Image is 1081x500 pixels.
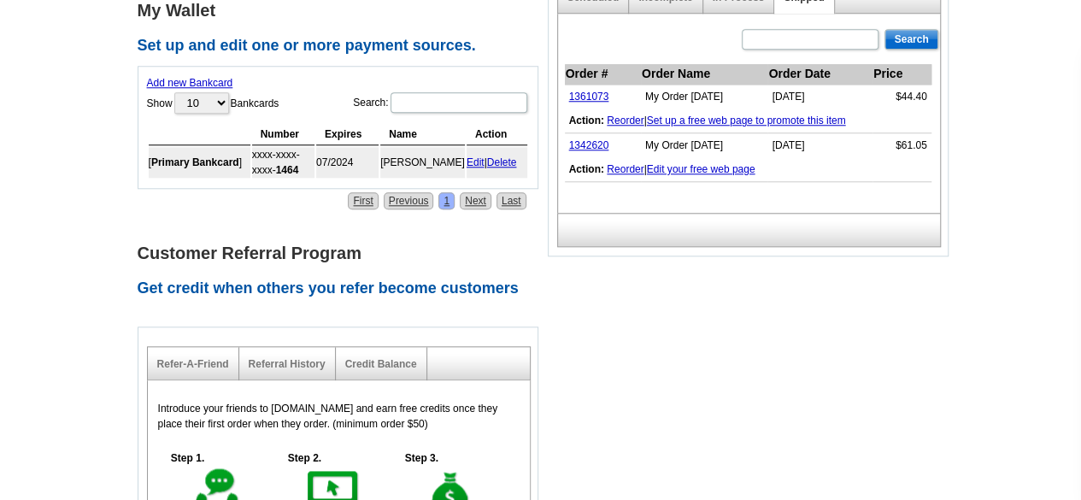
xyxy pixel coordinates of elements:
strong: 1464 [276,164,299,176]
a: Next [460,192,491,209]
b: Action: [569,115,604,126]
th: Expires [316,124,379,145]
h2: Set up and edit one or more payment sources. [138,37,548,56]
label: Search: [353,91,528,115]
th: Order Date [767,64,872,85]
b: Primary Bankcard [151,156,239,168]
a: Credit Balance [345,358,417,370]
iframe: LiveChat chat widget [739,103,1081,500]
th: Name [380,124,465,145]
a: Refer-A-Friend [157,358,229,370]
a: 1 [438,192,455,209]
a: Last [496,192,526,209]
a: Reorder [607,163,643,175]
a: Referral History [249,358,326,370]
a: First [348,192,378,209]
td: | [565,157,931,182]
a: Set up a free web page to promote this item [647,115,846,126]
td: $44.40 [872,85,931,109]
td: | [565,109,931,133]
a: Add new Bankcard [147,77,233,89]
h1: Customer Referral Program [138,244,548,262]
a: Previous [384,192,434,209]
td: [PERSON_NAME] [380,147,465,178]
td: [ ] [149,147,250,178]
td: | [467,147,527,178]
h1: My Wallet [138,2,548,20]
td: 07/2024 [316,147,379,178]
th: Action [467,124,527,145]
th: Order Name [641,64,768,85]
td: [DATE] [767,85,872,109]
label: Show Bankcards [147,91,279,115]
h5: Step 1. [162,450,214,466]
select: ShowBankcards [174,92,229,114]
th: Number [252,124,314,145]
td: My Order [DATE] [641,133,768,158]
input: Search: [391,92,527,113]
b: Action: [569,163,604,175]
th: Order # [565,64,641,85]
a: Delete [487,156,517,168]
h5: Step 2. [279,450,330,466]
h2: Get credit when others you refer become customers [138,279,548,298]
h5: Step 3. [396,450,447,466]
a: 1342620 [569,139,609,151]
td: My Order [DATE] [641,85,768,109]
p: Introduce your friends to [DOMAIN_NAME] and earn free credits once they place their first order w... [158,401,520,432]
a: Edit your free web page [647,163,755,175]
a: Reorder [607,115,643,126]
td: xxxx-xxxx-xxxx- [252,147,314,178]
input: Search [884,29,937,50]
th: Price [872,64,931,85]
a: Edit [467,156,485,168]
a: 1361073 [569,91,609,103]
